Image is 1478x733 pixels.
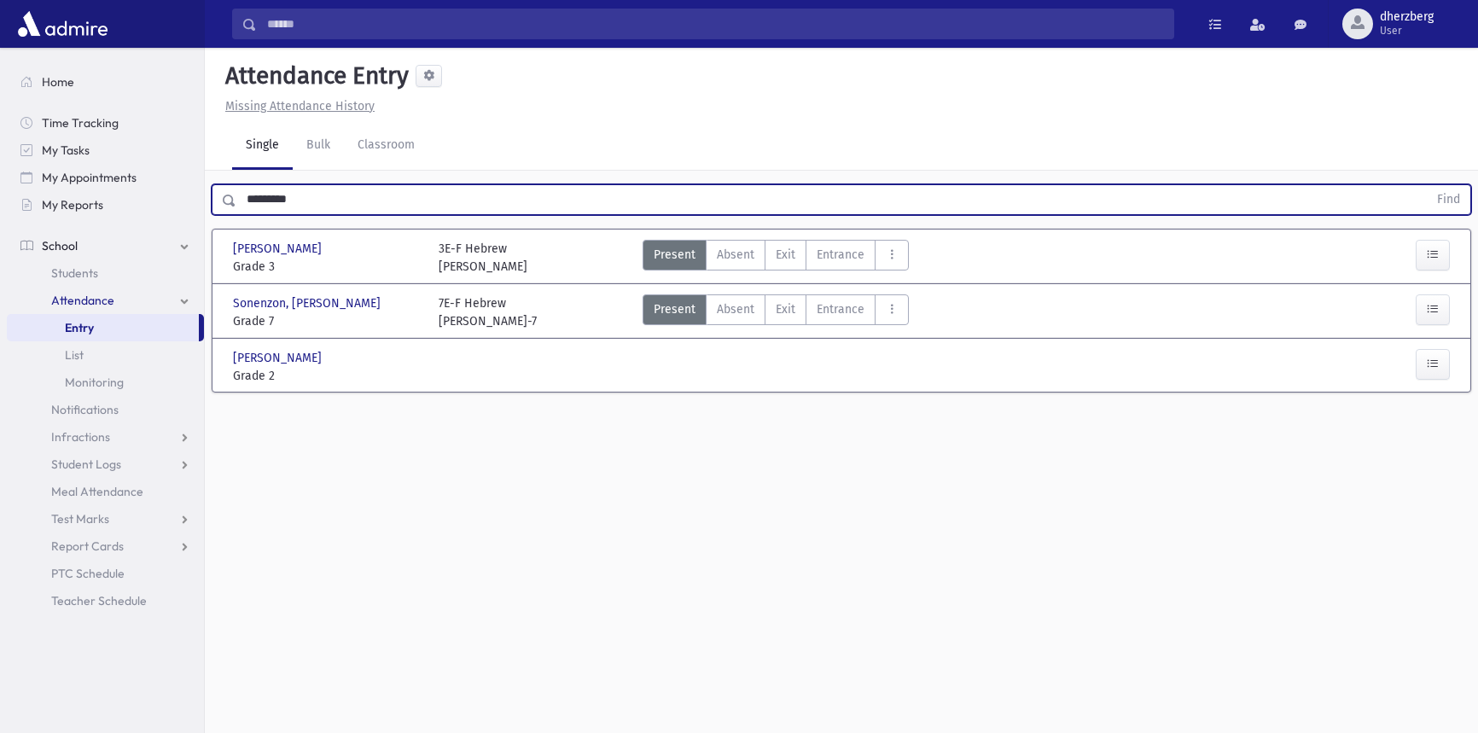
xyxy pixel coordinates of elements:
a: Single [232,122,293,170]
span: Time Tracking [42,115,119,131]
span: dherzberg [1380,10,1434,24]
button: Find [1427,185,1470,214]
span: Students [51,265,98,281]
a: Teacher Schedule [7,587,204,614]
a: Bulk [293,122,344,170]
div: AttTypes [643,294,909,330]
span: Attendance [51,293,114,308]
h5: Attendance Entry [218,61,409,90]
span: Meal Attendance [51,484,143,499]
span: Absent [717,300,754,318]
span: User [1380,24,1434,38]
a: Notifications [7,396,204,423]
a: Missing Attendance History [218,99,375,113]
span: Teacher Schedule [51,593,147,608]
a: Home [7,68,204,96]
a: PTC Schedule [7,560,204,587]
span: Entrance [817,246,864,264]
span: Student Logs [51,457,121,472]
input: Search [257,9,1173,39]
a: Report Cards [7,532,204,560]
span: School [42,238,78,253]
div: 3E-F Hebrew [PERSON_NAME] [439,240,527,276]
a: Time Tracking [7,109,204,137]
u: Missing Attendance History [225,99,375,113]
span: [PERSON_NAME] [233,349,325,367]
span: Test Marks [51,511,109,526]
span: Sonenzon, [PERSON_NAME] [233,294,384,312]
span: Present [654,246,695,264]
a: School [7,232,204,259]
span: Grade 2 [233,367,422,385]
span: Notifications [51,402,119,417]
span: Exit [776,246,795,264]
a: Entry [7,314,199,341]
span: PTC Schedule [51,566,125,581]
div: AttTypes [643,240,909,276]
img: AdmirePro [14,7,112,41]
span: Infractions [51,429,110,445]
a: My Tasks [7,137,204,164]
a: Attendance [7,287,204,314]
a: Classroom [344,122,428,170]
a: List [7,341,204,369]
a: Students [7,259,204,287]
div: 7E-F Hebrew [PERSON_NAME]-7 [439,294,537,330]
span: Entrance [817,300,864,318]
a: Test Marks [7,505,204,532]
a: Infractions [7,423,204,451]
span: My Reports [42,197,103,212]
span: Entry [65,320,94,335]
span: [PERSON_NAME] [233,240,325,258]
span: Report Cards [51,538,124,554]
a: My Reports [7,191,204,218]
a: Monitoring [7,369,204,396]
span: Grade 3 [233,258,422,276]
a: My Appointments [7,164,204,191]
span: Present [654,300,695,318]
span: Home [42,74,74,90]
a: Student Logs [7,451,204,478]
span: Absent [717,246,754,264]
a: Meal Attendance [7,478,204,505]
span: My Tasks [42,143,90,158]
span: Monitoring [65,375,124,390]
span: Grade 7 [233,312,422,330]
span: Exit [776,300,795,318]
span: My Appointments [42,170,137,185]
span: List [65,347,84,363]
